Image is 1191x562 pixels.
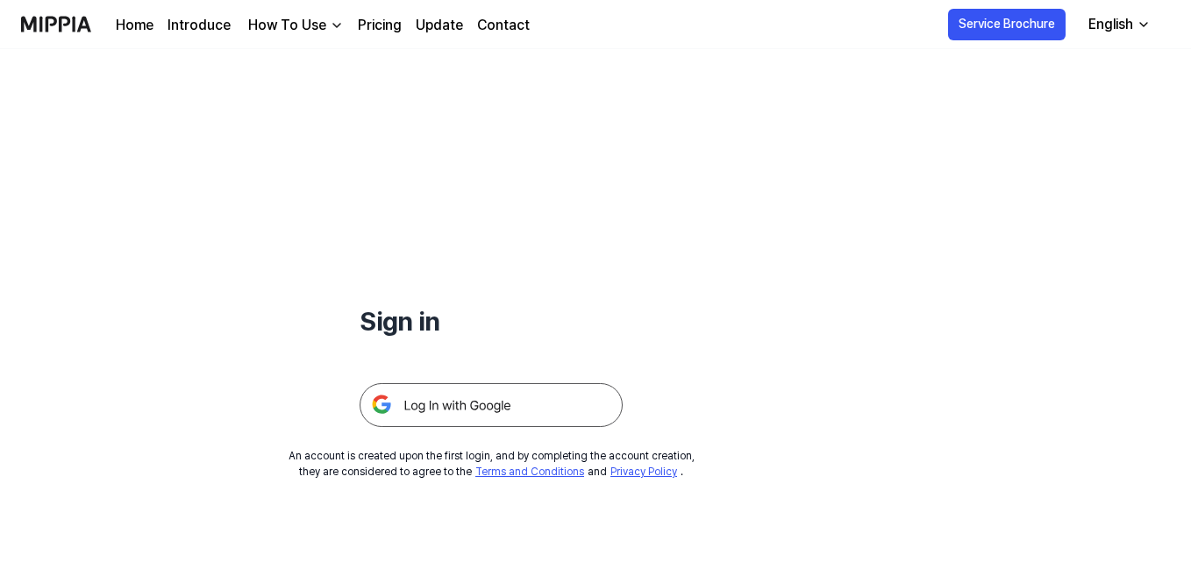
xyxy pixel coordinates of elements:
img: 구글 로그인 버튼 [360,383,623,427]
a: Update [416,15,463,36]
div: How To Use [245,15,330,36]
button: Service Brochure [948,9,1066,40]
button: English [1074,7,1161,42]
img: down [330,18,344,32]
div: English [1085,14,1137,35]
a: Terms and Conditions [475,466,584,478]
a: Pricing [358,15,402,36]
a: Introduce [168,15,231,36]
a: Privacy Policy [610,466,677,478]
div: An account is created upon the first login, and by completing the account creation, they are cons... [289,448,695,480]
a: Contact [477,15,530,36]
button: How To Use [245,15,344,36]
h1: Sign in [360,302,623,341]
a: Home [116,15,153,36]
